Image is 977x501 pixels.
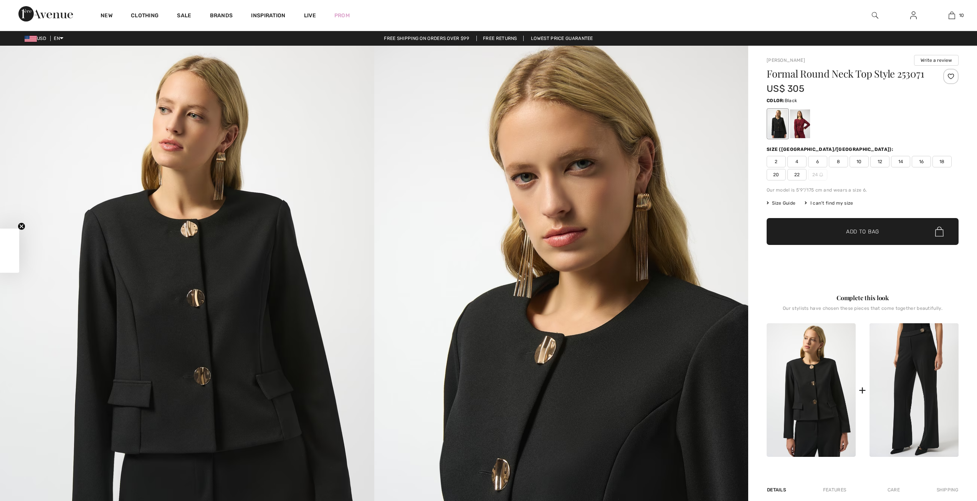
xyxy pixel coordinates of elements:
span: 14 [891,156,910,167]
img: 1ère Avenue [18,6,73,21]
div: Complete this look [767,293,959,303]
img: ring-m.svg [819,173,823,177]
img: Bag.svg [935,227,944,236]
span: Black [785,98,797,103]
div: Size ([GEOGRAPHIC_DATA]/[GEOGRAPHIC_DATA]): [767,146,895,153]
span: 2 [767,156,786,167]
span: 16 [912,156,931,167]
a: Free Returns [476,36,524,41]
span: 10 [959,12,964,19]
img: My Bag [949,11,955,20]
span: Color: [767,98,785,103]
div: Shipping [935,483,959,497]
a: 10 [933,11,970,20]
span: 12 [870,156,889,167]
a: Sale [177,12,191,20]
a: Live [304,12,316,20]
a: Clothing [131,12,159,20]
span: Size Guide [767,200,795,207]
a: Sign In [904,11,923,20]
span: 24 [808,169,827,180]
a: Free shipping on orders over $99 [378,36,475,41]
div: Merlot [790,109,810,138]
span: EN [54,36,63,41]
span: 10 [850,156,869,167]
div: Features [817,483,853,497]
div: I can't find my size [805,200,853,207]
span: US$ 305 [767,83,804,94]
a: Lowest Price Guarantee [525,36,599,41]
h1: Formal Round Neck Top Style 253071 [767,69,927,79]
span: 18 [932,156,952,167]
div: Black [768,109,788,138]
span: Add to Bag [846,228,879,236]
img: US Dollar [25,36,37,42]
a: New [101,12,112,20]
div: + [859,382,866,399]
span: 6 [808,156,827,167]
img: Formal Mid-Rise Flare Trousers Style 253073 [870,323,959,457]
a: Brands [210,12,233,20]
img: search the website [872,11,878,20]
div: Our model is 5'9"/175 cm and wears a size 6. [767,187,959,193]
div: Details [767,483,788,497]
span: USD [25,36,49,41]
span: 20 [767,169,786,180]
button: Add to Bag [767,218,959,245]
button: Write a review [914,55,959,66]
img: Formal Round Neck Top Style 253071 [767,323,856,457]
a: [PERSON_NAME] [767,58,805,63]
div: Care [881,483,906,497]
span: 8 [829,156,848,167]
span: 4 [787,156,807,167]
img: My Info [910,11,917,20]
button: Close teaser [18,222,25,230]
a: Prom [334,12,350,20]
div: Our stylists have chosen these pieces that come together beautifully. [767,306,959,317]
span: 22 [787,169,807,180]
span: Inspiration [251,12,285,20]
